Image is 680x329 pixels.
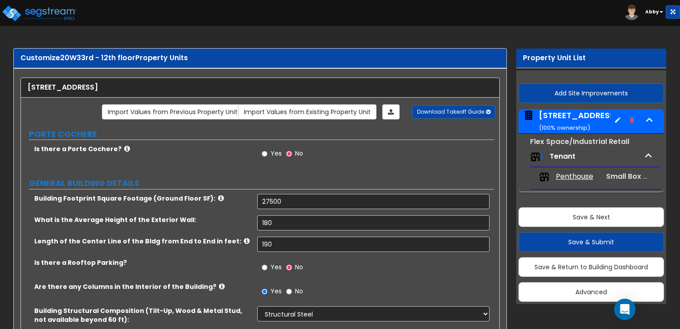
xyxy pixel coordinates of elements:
[20,53,500,63] div: Customize Property Units
[34,194,251,203] label: Building Footprint Square Footage (Ground Floor SF):
[530,152,541,162] img: tenants.png
[539,110,619,132] div: [STREET_ADDRESS]
[34,215,251,224] label: What is the Average Height of the Exterior Wall:
[523,53,660,63] div: Property Unit List
[523,110,611,132] span: 20 W 33rd Street
[295,263,303,271] span: No
[518,282,664,302] button: Advanced
[238,104,376,119] a: Import the dynamic attribute values from existing properties.
[539,123,590,132] small: ( 100 % ownership)
[286,263,292,272] input: No
[518,257,664,277] button: Save & Return to Building Dashboard
[262,149,267,159] input: Yes
[271,263,282,271] span: Yes
[271,149,282,158] span: Yes
[28,82,493,93] div: [STREET_ADDRESS]
[34,237,251,246] label: Length of the Center Line of the Bldg from End to End in feet:
[219,283,225,290] i: click for more info!
[102,104,243,119] a: Import the dynamic attribute values from previous properties.
[60,53,135,63] span: 20W33rd - 12th floor
[624,4,640,20] img: avatar.png
[556,172,593,182] span: Penthouse
[29,128,494,140] label: PORTE COCHERE
[34,144,251,153] label: Is there a Porte Cochere?
[218,195,224,202] i: click for more info!
[262,287,267,296] input: Yes
[124,145,130,152] i: click for more info!
[523,110,534,121] img: building.svg
[295,287,303,296] span: No
[271,287,282,296] span: Yes
[1,4,77,22] img: logo_pro_r.png
[34,258,251,267] label: Is there a Rooftop Parking?
[614,299,635,320] div: Open Intercom Messenger
[262,263,267,272] input: Yes
[286,149,292,159] input: No
[382,104,400,119] a: Import the dynamic attributes value through Excel sheet
[286,287,292,296] input: No
[29,177,494,189] label: GENERAL BUILDING DETAILS
[518,83,664,103] button: Add Site Improvements
[518,207,664,227] button: Save & Next
[541,151,543,161] span: 1
[34,282,251,291] label: Are there any Columns in the Interior of the Building?
[530,136,629,147] small: Flex Space/Industrial Retail
[550,151,575,161] span: Tenant
[34,306,251,324] label: Building Structural Composition (Tilt-Up, Wood & Metal Stud, not available beyond 60 ft):
[539,172,550,182] img: tenants.png
[518,232,664,252] button: Save & Submit
[645,8,659,15] b: Abby
[412,105,495,119] button: Download Takeoff Guide
[417,108,484,115] span: Download Takeoff Guide
[295,149,303,158] span: No
[244,238,250,244] i: click for more info!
